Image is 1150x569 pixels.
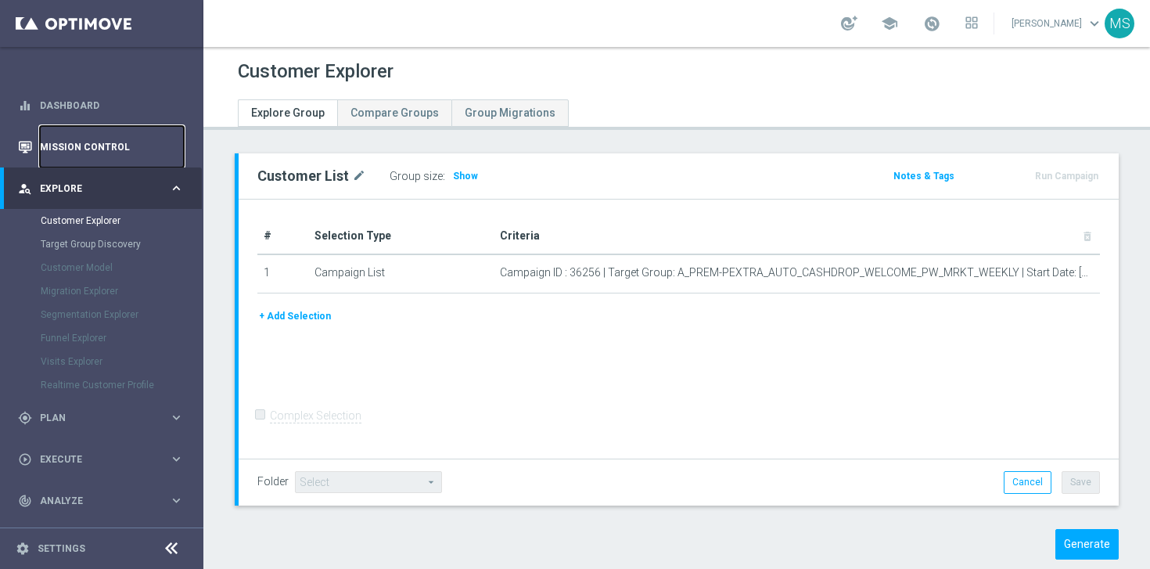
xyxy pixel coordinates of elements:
[41,256,202,279] div: Customer Model
[41,214,163,227] a: Customer Explorer
[500,229,540,242] span: Criteria
[40,126,184,167] a: Mission Control
[390,170,443,183] label: Group size
[40,184,169,193] span: Explore
[1004,471,1051,493] button: Cancel
[308,218,494,254] th: Selection Type
[892,167,956,185] button: Notes & Tags
[169,410,184,425] i: keyboard_arrow_right
[16,542,30,556] i: settings
[17,412,185,424] button: gps_fixed Plan keyboard_arrow_right
[38,544,85,553] a: Settings
[257,254,308,294] td: 1
[1010,12,1105,35] a: [PERSON_NAME]keyboard_arrow_down
[443,170,445,183] label: :
[41,209,202,232] div: Customer Explorer
[1105,9,1134,38] div: MS
[41,279,202,303] div: Migration Explorer
[169,181,184,196] i: keyboard_arrow_right
[18,411,32,425] i: gps_fixed
[17,99,185,112] button: equalizer Dashboard
[270,409,361,423] label: Complex Selection
[465,106,555,119] span: Group Migrations
[500,266,1094,279] span: Campaign ID : 36256 | Target Group: A_PREM-PEXTRA_AUTO_CASHDROP_WELCOME_PW_MRKT_WEEKLY | Start Da...
[169,493,184,508] i: keyboard_arrow_right
[18,126,184,167] div: Mission Control
[1086,15,1103,32] span: keyboard_arrow_down
[352,167,366,185] i: mode_edit
[40,413,169,423] span: Plan
[17,453,185,466] button: play_circle_outline Execute keyboard_arrow_right
[17,495,185,507] button: track_changes Analyze keyboard_arrow_right
[169,452,184,466] i: keyboard_arrow_right
[41,373,202,397] div: Realtime Customer Profile
[40,496,169,506] span: Analyze
[257,475,289,488] label: Folder
[1062,471,1100,493] button: Save
[41,232,202,256] div: Target Group Discovery
[1055,529,1119,560] button: Generate
[41,303,202,326] div: Segmentation Explorer
[881,15,898,32] span: school
[41,326,202,350] div: Funnel Explorer
[308,254,494,294] td: Campaign List
[18,452,32,466] i: play_circle_outline
[251,106,325,119] span: Explore Group
[18,182,169,196] div: Explore
[17,141,185,153] button: Mission Control
[257,218,308,254] th: #
[238,99,569,127] ul: Tabs
[453,171,478,182] span: Show
[18,494,169,508] div: Analyze
[18,99,32,113] i: equalizer
[40,85,184,126] a: Dashboard
[18,85,184,126] div: Dashboard
[41,238,163,250] a: Target Group Discovery
[18,452,169,466] div: Execute
[18,494,32,508] i: track_changes
[18,182,32,196] i: person_search
[17,182,185,195] button: person_search Explore keyboard_arrow_right
[257,167,349,185] h2: Customer List
[18,411,169,425] div: Plan
[238,60,394,83] h1: Customer Explorer
[40,455,169,464] span: Execute
[350,106,439,119] span: Compare Groups
[257,308,332,325] button: + Add Selection
[41,350,202,373] div: Visits Explorer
